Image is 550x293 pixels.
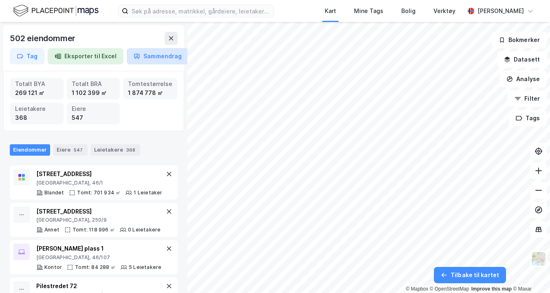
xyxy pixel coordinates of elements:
button: Tilbake til kartet [434,267,506,283]
button: Datasett [497,51,547,68]
div: [STREET_ADDRESS] [36,169,163,179]
button: Bokmerker [492,32,547,48]
div: Blandet [44,189,64,196]
a: Mapbox [406,286,428,292]
img: Z [531,251,546,267]
div: [STREET_ADDRESS] [36,207,161,216]
div: Tomt: 701 934 ㎡ [77,189,121,196]
div: Leietakere [91,144,140,156]
div: Kontrollprogram for chat [509,254,550,293]
div: 502 eiendommer [10,32,77,45]
div: 1 874 778 ㎡ [128,88,172,97]
div: [GEOGRAPHIC_DATA], 46/1 [36,180,163,186]
a: Improve this map [471,286,512,292]
div: Pilestredet 72 [36,281,158,291]
div: 1 102 399 ㎡ [72,88,115,97]
div: Tomt: 118 996 ㎡ [73,227,115,233]
div: Leietakere [15,104,59,113]
button: Analyse [499,71,547,87]
button: Tags [509,110,547,126]
div: 0 Leietakere [128,227,161,233]
button: Eksporter til Excel [48,48,123,64]
div: 269 121 ㎡ [15,88,59,97]
div: Tomt: 84 288 ㎡ [75,264,116,271]
div: Annet [44,227,59,233]
div: Eiendommer [10,144,50,156]
div: Tomtestørrelse [128,79,172,88]
div: Mine Tags [354,6,383,16]
div: 368 [15,113,59,122]
div: [GEOGRAPHIC_DATA], 46/107 [36,254,161,261]
a: OpenStreetMap [430,286,469,292]
div: 547 [72,146,84,154]
button: Sammendrag [127,48,189,64]
div: Totalt BRA [72,79,115,88]
div: [GEOGRAPHIC_DATA], 250/9 [36,217,161,223]
div: Totalt BYA [15,79,59,88]
button: Filter [508,90,547,107]
div: [PERSON_NAME] [477,6,524,16]
div: 368 [125,146,137,154]
button: Tag [10,48,44,64]
div: Kart [325,6,336,16]
div: [PERSON_NAME] plass 1 [36,244,161,253]
div: Eiere [72,104,115,113]
iframe: Chat Widget [509,254,550,293]
div: 5 Leietakere [129,264,161,271]
div: Bolig [401,6,416,16]
div: Verktøy [433,6,455,16]
input: Søk på adresse, matrikkel, gårdeiere, leietakere eller personer [128,5,274,17]
div: Kontor [44,264,62,271]
div: 1 Leietaker [134,189,162,196]
img: logo.f888ab2527a4732fd821a326f86c7f29.svg [13,4,99,18]
div: 547 [72,113,115,122]
div: Eiere [53,144,88,156]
